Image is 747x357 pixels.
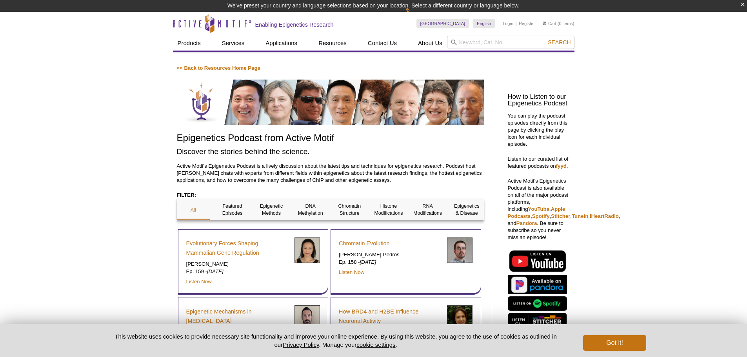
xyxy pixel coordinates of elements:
a: Register [519,21,535,26]
p: Active Motif's Epigenetics Podcast is also available on all of the major podcast platforms, inclu... [508,178,571,241]
p: RNA Modifications [411,203,444,217]
a: fyyd [556,163,567,169]
button: Got it! [583,335,646,351]
img: Discover the stories behind the science. [177,80,484,125]
a: About Us [413,36,447,51]
a: How BRD4 and H2BE Influence Neuronal Activity [339,307,441,326]
a: Contact Us [363,36,402,51]
span: Search [548,39,571,45]
img: Listen on Spotify [508,296,567,311]
h2: Enabling Epigenetics Research [255,21,334,28]
a: Evolutionary Forces Shaping Mammalian Gene Regulation [186,239,289,257]
h3: How to Listen to our Epigenetics Podcast [508,94,571,107]
img: Listen on YouTube [508,249,567,273]
a: Applications [261,36,302,51]
p: Featured Episodes [216,203,249,217]
a: Chromatin Evolution [339,239,390,248]
a: YouTube [528,206,549,212]
a: Pandora [516,220,537,226]
a: English [473,19,495,28]
p: Listen to our curated list of featured podcasts on . [508,156,571,170]
p: You can play the podcast episodes directly from this page by clicking the play icon for each indi... [508,112,571,148]
p: [PERSON_NAME]-Pedrós [339,251,441,258]
button: cookie settings [356,341,395,348]
p: All [177,207,210,214]
em: [DATE] [207,268,224,274]
a: Login [503,21,513,26]
p: [PERSON_NAME] [186,261,289,268]
a: Apple Podcasts [508,206,565,219]
a: Cart [543,21,556,26]
strong: FILTER: [177,192,196,198]
p: Histone Modifications [372,203,405,217]
p: Epigenetics & Disease [450,203,483,217]
img: Change Here [405,6,426,24]
p: DNA Methylation [294,203,327,217]
img: Erica Korb headshot [447,305,473,331]
img: Your Cart [543,21,546,25]
em: [DATE] [360,259,376,265]
li: (0 items) [543,19,574,28]
a: Listen Now [186,279,212,285]
a: [GEOGRAPHIC_DATA] [416,19,469,28]
a: Products [173,36,205,51]
a: Listen Now [339,269,364,275]
input: Keyword, Cat. No. [447,36,574,49]
li: | [516,19,517,28]
button: Search [545,39,573,46]
a: Epigenetic Mechanisms in [MEDICAL_DATA] [186,307,289,326]
img: Listen on Stitcher [508,313,567,330]
a: Spotify [532,213,550,219]
a: iHeartRadio [590,213,619,219]
p: Active Motif's Epigenetics Podcast is a lively discussion about the latest tips and techniques fo... [177,163,484,184]
a: Services [217,36,249,51]
p: Epigenetic Methods [255,203,288,217]
img: Emily Wong headshot [294,237,320,263]
p: Ep. 159 - [186,268,289,275]
p: This website uses cookies to provide necessary site functionality and improve your online experie... [101,332,571,349]
a: << Back to Resources Home Page [177,65,260,71]
a: Privacy Policy [283,341,319,348]
a: TuneIn [572,213,588,219]
a: Stitcher [551,213,570,219]
img: Listen on Pandora [508,275,567,294]
h2: Discover the stories behind the science. [177,146,484,157]
img: Arnau Sebe Pedros headshot [447,237,473,263]
p: Chromatin Structure [333,203,366,217]
h1: Epigenetics Podcast from Active Motif [177,133,484,144]
p: Ep. 158 - [339,259,441,266]
img: Luca Magnani headshot [294,305,320,331]
a: Resources [314,36,351,51]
